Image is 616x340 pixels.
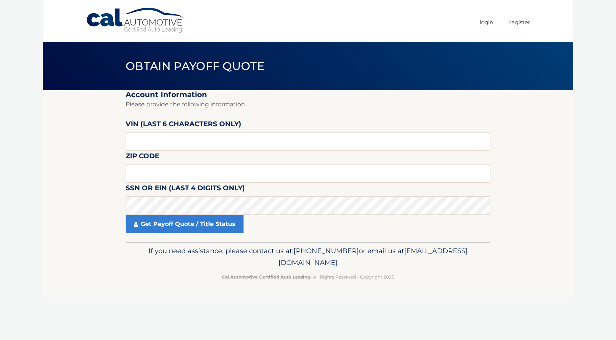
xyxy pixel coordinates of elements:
[294,247,359,255] span: [PHONE_NUMBER]
[126,99,490,110] p: Please provide the following information.
[480,16,493,28] a: Login
[126,59,265,73] span: Obtain Payoff Quote
[86,7,185,33] a: Cal Automotive
[509,16,530,28] a: Register
[130,273,486,281] p: - All Rights Reserved - Copyright 2025
[126,118,241,132] label: VIN (last 6 characters only)
[222,274,310,280] strong: Cal Automotive Certified Auto Leasing
[126,150,159,164] label: Zip Code
[126,90,490,99] h2: Account Information
[126,215,244,233] a: Get Payoff Quote / Title Status
[126,183,245,196] label: SSN or EIN (last 4 digits only)
[130,245,486,269] p: If you need assistance, please contact us at: or email us at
